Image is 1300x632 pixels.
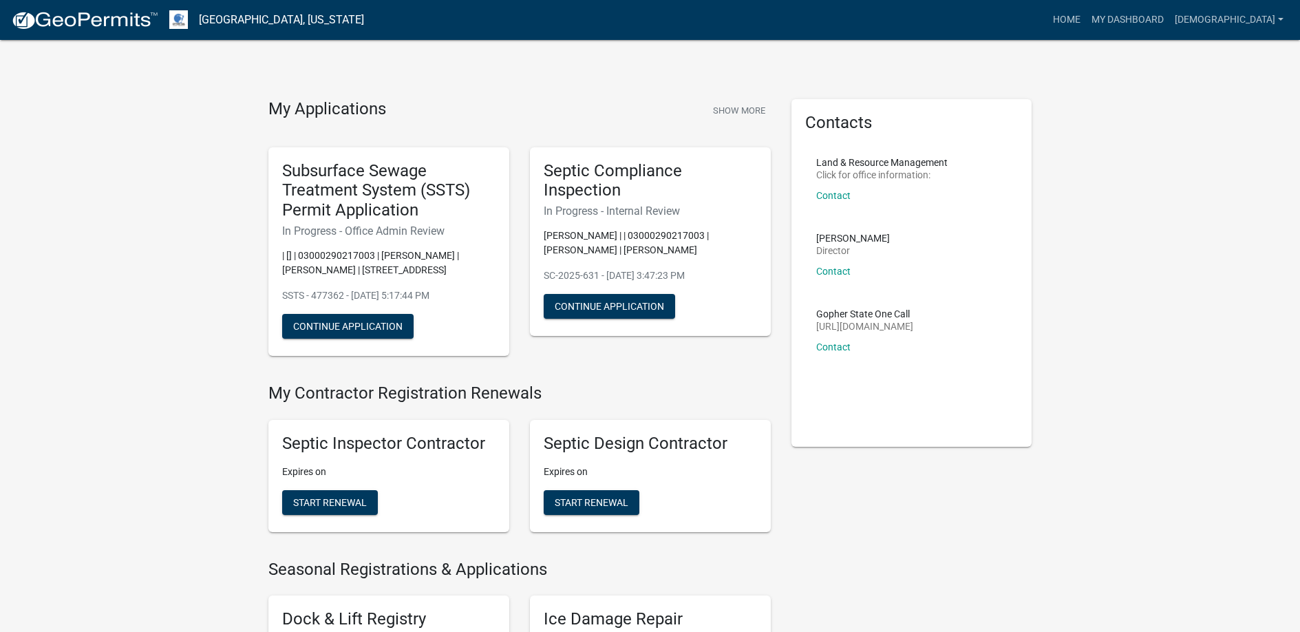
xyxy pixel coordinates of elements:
a: Contact [816,266,851,277]
p: | [] | 03000290217003 | [PERSON_NAME] | [PERSON_NAME] | [STREET_ADDRESS] [282,249,496,277]
p: Director [816,246,890,255]
button: Show More [707,99,771,122]
h5: Septic Design Contractor [544,434,757,454]
p: Click for office information: [816,170,948,180]
a: Contact [816,190,851,201]
a: My Dashboard [1086,7,1169,33]
span: Start Renewal [555,496,628,507]
h5: Septic Compliance Inspection [544,161,757,201]
h5: Subsurface Sewage Treatment System (SSTS) Permit Application [282,161,496,220]
h5: Contacts [805,113,1019,133]
h4: Seasonal Registrations & Applications [268,560,771,580]
p: SC-2025-631 - [DATE] 3:47:23 PM [544,268,757,283]
p: [PERSON_NAME] | | 03000290217003 | [PERSON_NAME] | [PERSON_NAME] [544,229,757,257]
h6: In Progress - Internal Review [544,204,757,218]
p: [URL][DOMAIN_NAME] [816,322,913,331]
p: Gopher State One Call [816,309,913,319]
h4: My Applications [268,99,386,120]
span: Start Renewal [293,496,367,507]
img: Otter Tail County, Minnesota [169,10,188,29]
button: Continue Application [544,294,675,319]
h5: Septic Inspector Contractor [282,434,496,454]
a: [GEOGRAPHIC_DATA], [US_STATE] [199,8,364,32]
p: Expires on [282,465,496,479]
a: Contact [816,341,851,352]
h4: My Contractor Registration Renewals [268,383,771,403]
a: [DEMOGRAPHIC_DATA] [1169,7,1289,33]
button: Start Renewal [544,490,639,515]
p: SSTS - 477362 - [DATE] 5:17:44 PM [282,288,496,303]
p: [PERSON_NAME] [816,233,890,243]
button: Start Renewal [282,490,378,515]
h6: In Progress - Office Admin Review [282,224,496,238]
button: Continue Application [282,314,414,339]
p: Land & Resource Management [816,158,948,167]
p: Expires on [544,465,757,479]
wm-registration-list-section: My Contractor Registration Renewals [268,383,771,543]
a: Home [1047,7,1086,33]
h5: Dock & Lift Registry [282,609,496,629]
